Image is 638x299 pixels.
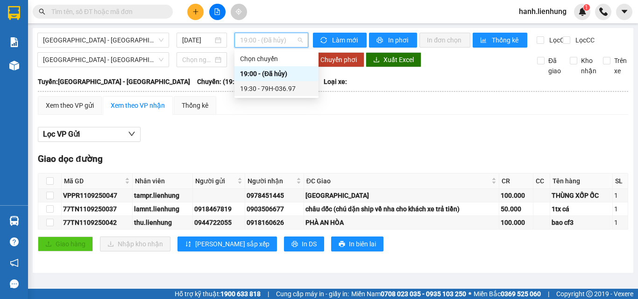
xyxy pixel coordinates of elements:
[552,217,611,228] div: bao cf3
[599,7,608,16] img: phone-icon
[305,217,497,228] div: PHÀ AN HÒA
[247,204,302,214] div: 0903506677
[583,4,590,11] sup: 1
[473,33,527,48] button: bar-chartThống kê
[234,51,319,66] div: Chọn chuyến
[501,204,532,214] div: 50.000
[302,239,317,249] span: In DS
[63,190,131,201] div: VPPR1109250047
[306,176,489,186] span: ĐC Giao
[38,236,93,251] button: uploadGiao hàng
[175,289,261,299] span: Hỗ trợ kỹ thuật:
[39,8,45,15] span: search
[552,190,611,201] div: THÙNG XỐP ỐC
[388,35,410,45] span: In phơi
[366,52,421,67] button: downloadXuất Excel
[220,290,261,298] strong: 1900 633 818
[533,174,550,189] th: CC
[100,236,170,251] button: downloadNhập kho nhận
[247,190,302,201] div: 0978451445
[182,35,213,45] input: 11/09/2025
[616,4,632,20] button: caret-down
[134,190,191,201] div: tampr.lienhung
[468,292,471,296] span: ⚪️
[291,241,298,248] span: printer
[111,100,165,111] div: Xem theo VP nhận
[51,7,162,17] input: Tìm tên, số ĐT hoặc mã đơn
[586,291,593,297] span: copyright
[501,190,532,201] div: 100.000
[376,37,384,44] span: printer
[43,33,163,47] span: Nha Trang - Tây Ninh
[305,190,497,201] div: [GEOGRAPHIC_DATA]
[214,8,220,15] span: file-add
[578,7,587,16] img: icon-new-feature
[182,100,208,111] div: Thống kê
[552,204,611,214] div: 1tx cá
[474,289,541,299] span: Miền Bắc
[419,33,470,48] button: In đơn chọn
[577,56,600,76] span: Kho nhận
[331,236,383,251] button: printerIn biên lai
[10,258,19,267] span: notification
[9,216,19,226] img: warehouse-icon
[231,4,247,20] button: aim
[240,83,313,94] div: 19:30 - 79H-036.97
[9,61,19,70] img: warehouse-icon
[9,37,19,47] img: solution-icon
[185,241,191,248] span: sort-ascending
[10,279,19,288] span: message
[545,56,565,76] span: Đã giao
[320,37,328,44] span: sync
[195,239,269,249] span: [PERSON_NAME] sắp xếp
[128,130,135,138] span: down
[194,217,243,228] div: 0944722055
[177,236,277,251] button: sort-ascending[PERSON_NAME] sắp xếp
[248,176,294,186] span: Người nhận
[240,69,313,79] div: 19:00 - (Đã hủy)
[313,33,367,48] button: syncLàm mới
[62,202,133,216] td: 77TN1109250037
[240,33,303,47] span: 19:00 - (Đã hủy)
[62,216,133,229] td: 77TN1109250042
[492,35,520,45] span: Thống kê
[369,33,417,48] button: printerIn phơi
[10,237,19,246] span: question-circle
[610,56,631,76] span: Trên xe
[572,35,596,45] span: Lọc CC
[268,289,269,299] span: |
[8,6,20,20] img: logo-vxr
[351,289,466,299] span: Miền Nam
[511,6,574,17] span: hanh.lienhung
[195,176,235,186] span: Người gửi
[64,176,123,186] span: Mã GD
[276,289,349,299] span: Cung cấp máy in - giấy in:
[194,204,243,214] div: 0918467819
[499,174,533,189] th: CR
[585,4,588,11] span: 1
[187,4,204,20] button: plus
[63,204,131,214] div: 77TN1109250037
[548,289,549,299] span: |
[134,204,191,214] div: lamnt.lienhung
[614,204,626,214] div: 1
[313,52,364,67] button: Chuyển phơi
[62,189,133,202] td: VPPR1109250047
[305,204,497,214] div: châu đốc (chú dặn ship về nha cho khách xe trả tiền)
[182,55,213,65] input: Chọn ngày
[43,128,80,140] span: Lọc VP Gửi
[192,8,199,15] span: plus
[134,217,191,228] div: thu.lienhung
[197,76,265,87] span: Chuyến: (19:00 [DATE])
[247,217,302,228] div: 0918160626
[501,290,541,298] strong: 0369 525 060
[133,174,193,189] th: Nhân viên
[209,4,226,20] button: file-add
[501,217,532,228] div: 100.000
[550,174,613,189] th: Tên hàng
[614,217,626,228] div: 1
[38,127,141,142] button: Lọc VP Gửi
[38,78,190,85] b: Tuyến: [GEOGRAPHIC_DATA] - [GEOGRAPHIC_DATA]
[381,290,466,298] strong: 0708 023 035 - 0935 103 250
[46,100,94,111] div: Xem theo VP gửi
